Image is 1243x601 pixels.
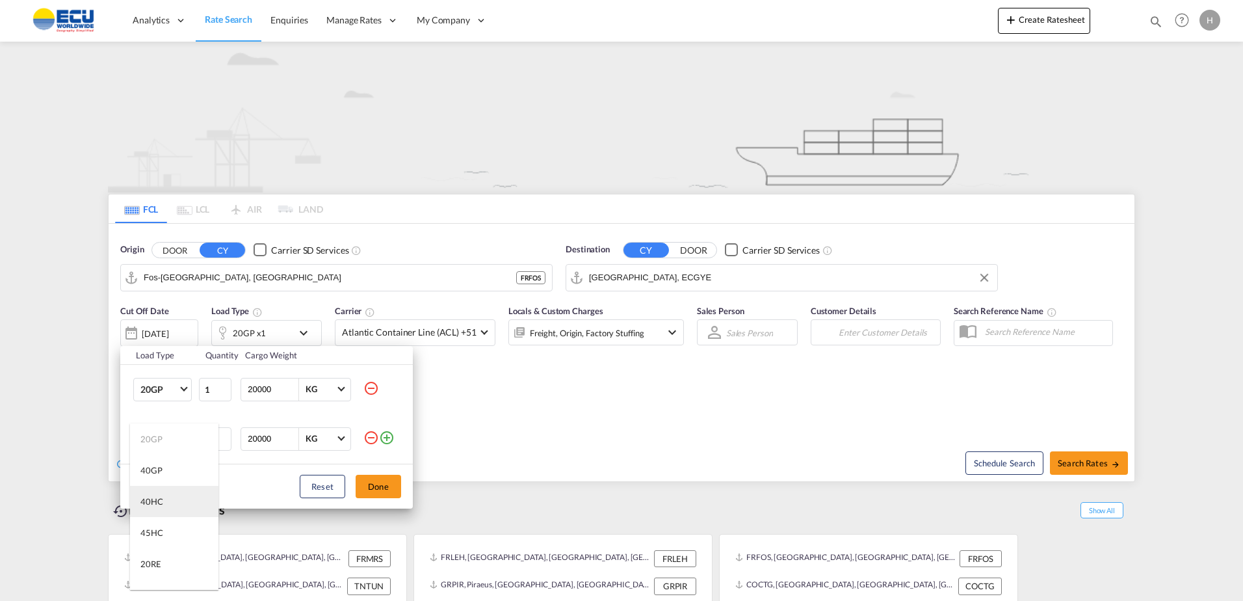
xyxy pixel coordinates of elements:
[140,433,163,445] div: 20GP
[140,496,163,507] div: 40HC
[140,558,161,570] div: 20RE
[140,527,163,539] div: 45HC
[140,589,161,601] div: 40RE
[140,464,163,476] div: 40GP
